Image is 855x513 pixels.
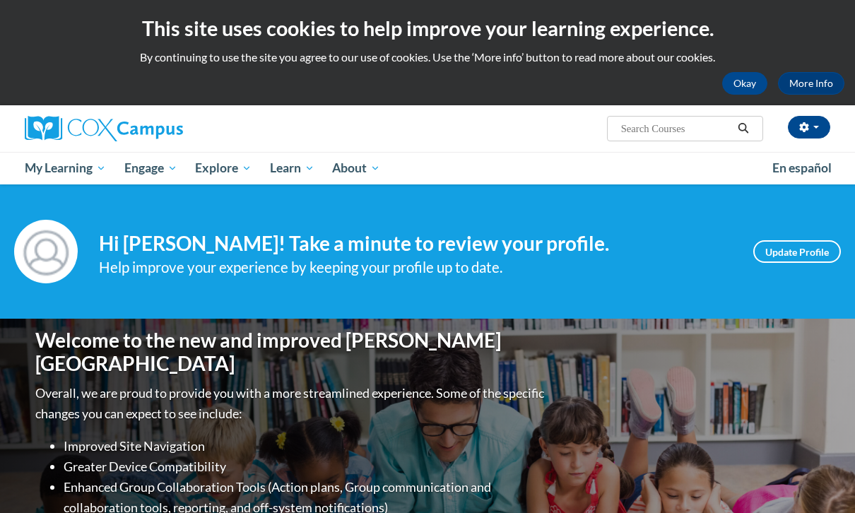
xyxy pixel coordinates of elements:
[186,152,261,184] a: Explore
[115,152,187,184] a: Engage
[35,329,548,376] h1: Welcome to the new and improved [PERSON_NAME][GEOGRAPHIC_DATA]
[11,14,844,42] h2: This site uses cookies to help improve your learning experience.
[124,160,177,177] span: Engage
[99,232,732,256] h4: Hi [PERSON_NAME]! Take a minute to review your profile.
[25,116,279,141] a: Cox Campus
[25,116,183,141] img: Cox Campus
[753,240,841,263] a: Update Profile
[722,72,767,95] button: Okay
[14,152,841,184] div: Main menu
[261,152,324,184] a: Learn
[772,160,832,175] span: En español
[324,152,390,184] a: About
[64,436,548,456] li: Improved Site Navigation
[14,220,78,283] img: Profile Image
[35,383,548,424] p: Overall, we are proud to provide you with a more streamlined experience. Some of the specific cha...
[64,456,548,477] li: Greater Device Compatibility
[788,116,830,138] button: Account Settings
[11,49,844,65] p: By continuing to use the site you agree to our use of cookies. Use the ‘More info’ button to read...
[620,120,733,137] input: Search Courses
[763,153,841,183] a: En español
[270,160,314,177] span: Learn
[778,72,844,95] a: More Info
[99,256,732,279] div: Help improve your experience by keeping your profile up to date.
[16,152,115,184] a: My Learning
[25,160,106,177] span: My Learning
[332,160,380,177] span: About
[195,160,252,177] span: Explore
[733,120,754,137] button: Search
